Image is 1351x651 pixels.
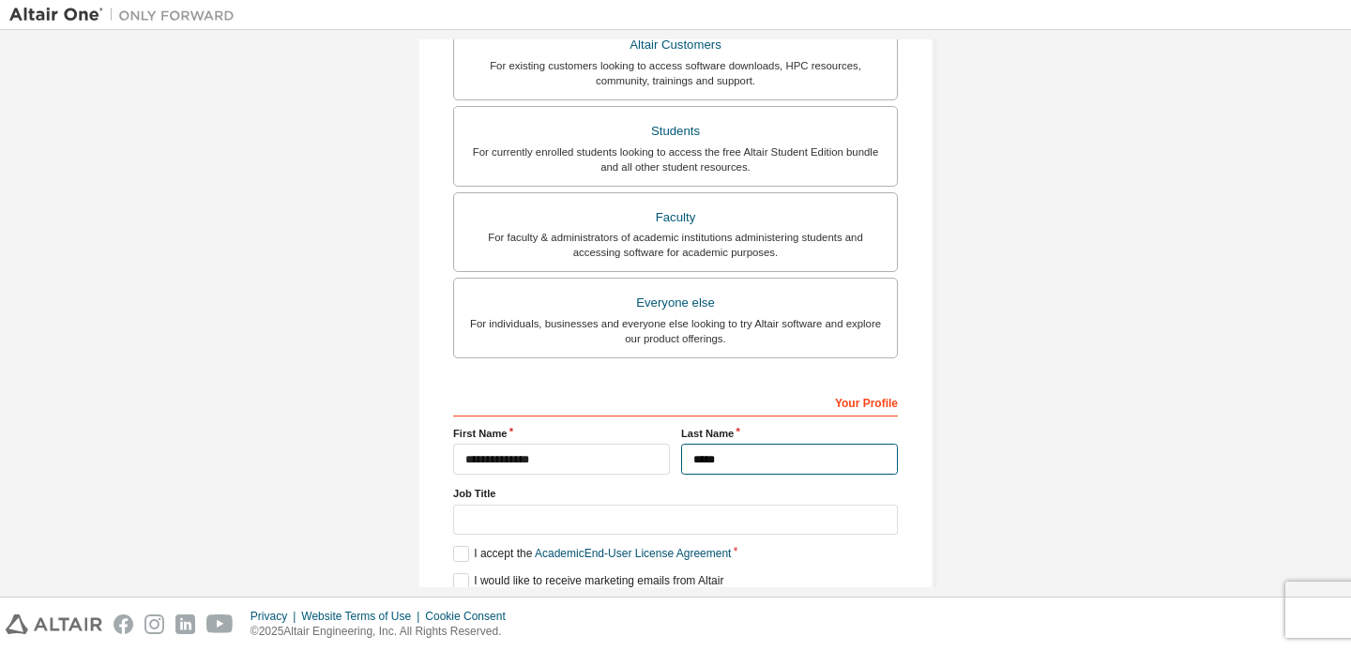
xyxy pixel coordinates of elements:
img: altair_logo.svg [6,614,102,634]
img: Altair One [9,6,244,24]
div: Faculty [465,204,886,231]
label: Job Title [453,486,898,501]
img: instagram.svg [144,614,164,634]
div: Privacy [250,609,301,624]
img: youtube.svg [206,614,234,634]
a: Academic End-User License Agreement [535,547,731,560]
label: I would like to receive marketing emails from Altair [453,573,723,589]
img: facebook.svg [114,614,133,634]
div: Cookie Consent [425,609,516,624]
div: For faculty & administrators of academic institutions administering students and accessing softwa... [465,230,886,260]
img: linkedin.svg [175,614,195,634]
div: Website Terms of Use [301,609,425,624]
div: Altair Customers [465,32,886,58]
div: For currently enrolled students looking to access the free Altair Student Edition bundle and all ... [465,144,886,174]
label: Last Name [681,426,898,441]
div: Students [465,118,886,144]
div: For individuals, businesses and everyone else looking to try Altair software and explore our prod... [465,316,886,346]
div: Your Profile [453,386,898,416]
div: Everyone else [465,290,886,316]
label: First Name [453,426,670,441]
p: © 2025 Altair Engineering, Inc. All Rights Reserved. [250,624,517,640]
div: For existing customers looking to access software downloads, HPC resources, community, trainings ... [465,58,886,88]
label: I accept the [453,546,731,562]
